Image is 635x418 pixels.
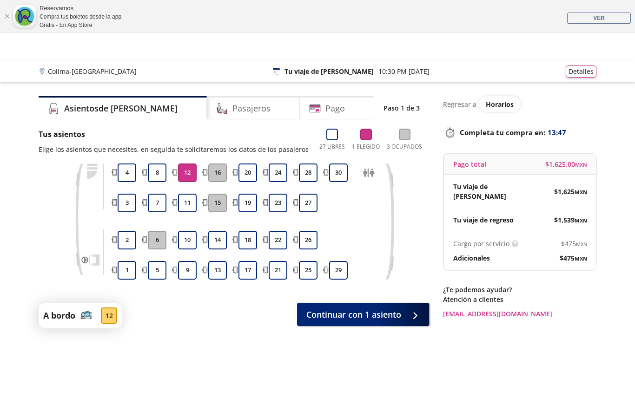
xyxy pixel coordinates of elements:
button: 14 [208,231,227,249]
p: Tus asientos [39,129,309,140]
button: 22 [269,231,287,249]
button: Detalles [566,65,596,78]
p: Tu viaje de regreso [453,215,514,225]
span: $ 1,625.00 [545,159,587,169]
div: Regresar a ver horarios [443,96,596,112]
small: MXN [576,241,587,248]
p: Regresar a [443,99,476,109]
p: A bordo [43,309,75,322]
span: Continuar con 1 asiento [306,308,401,321]
p: Atención a clientes [443,294,596,304]
p: Completa tu compra en : [443,126,596,139]
span: 13:47 [548,127,566,138]
p: 27 Libres [319,143,345,151]
button: 10 [178,231,197,249]
iframe: Messagebird Livechat Widget [581,364,626,409]
small: MXN [575,217,587,224]
button: 20 [238,163,257,182]
p: Colima - [GEOGRAPHIC_DATA] [48,66,137,76]
p: 1 Elegido [352,143,380,151]
div: Reservamos [40,4,121,13]
div: 12 [101,307,117,324]
p: Cargo por servicio [453,239,509,248]
button: 30 [329,163,348,182]
button: 5 [148,261,166,280]
button: 9 [178,261,197,280]
span: $ 1,539 [554,215,587,225]
span: $ 475 [561,239,587,248]
p: Elige los asientos que necesites, en seguida te solicitaremos los datos de los pasajeros [39,144,309,154]
p: 10:30 PM [DATE] [378,66,430,76]
button: 7 [148,194,166,212]
button: 6 [148,231,166,249]
button: 11 [178,194,197,212]
span: VER [593,15,605,21]
button: 23 [269,194,287,212]
button: 24 [269,163,287,182]
button: 2 [118,231,136,249]
p: Pago total [453,159,486,169]
button: 21 [269,261,287,280]
span: Horarios [486,100,514,109]
button: 13 [208,261,227,280]
p: Paso 1 de 3 [384,103,420,113]
button: 19 [238,194,257,212]
button: 26 [299,231,317,249]
button: 17 [238,261,257,280]
button: 1 [118,261,136,280]
button: 27 [299,194,317,212]
h4: Pasajeros [232,102,271,115]
a: VER [567,13,631,24]
span: $ 1,625 [554,187,587,196]
button: 25 [299,261,317,280]
div: Compra tus boletos desde la app [40,13,121,21]
button: 18 [238,231,257,249]
button: 8 [148,163,166,182]
button: 3 [118,194,136,212]
p: Tu viaje de [PERSON_NAME] [284,66,374,76]
span: $ 475 [560,253,587,263]
button: 12 [178,163,197,182]
button: 15 [208,194,227,212]
small: MXN [575,255,587,262]
button: 28 [299,163,317,182]
div: Gratis - En App Store [40,21,121,29]
small: MXN [575,161,587,168]
a: Cerrar [4,13,10,19]
button: Continuar con 1 asiento [297,303,429,326]
button: 16 [208,163,227,182]
button: 4 [118,163,136,182]
button: 29 [329,261,348,280]
h4: Asientos de [PERSON_NAME] [64,102,178,115]
p: Adicionales [453,253,490,263]
p: Tu viaje de [PERSON_NAME] [453,182,520,201]
a: [EMAIL_ADDRESS][DOMAIN_NAME] [443,309,596,319]
small: MXN [575,189,587,196]
h4: Pago [325,102,345,115]
p: 3 Ocupados [387,143,422,151]
p: ¿Te podemos ayudar? [443,285,596,294]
